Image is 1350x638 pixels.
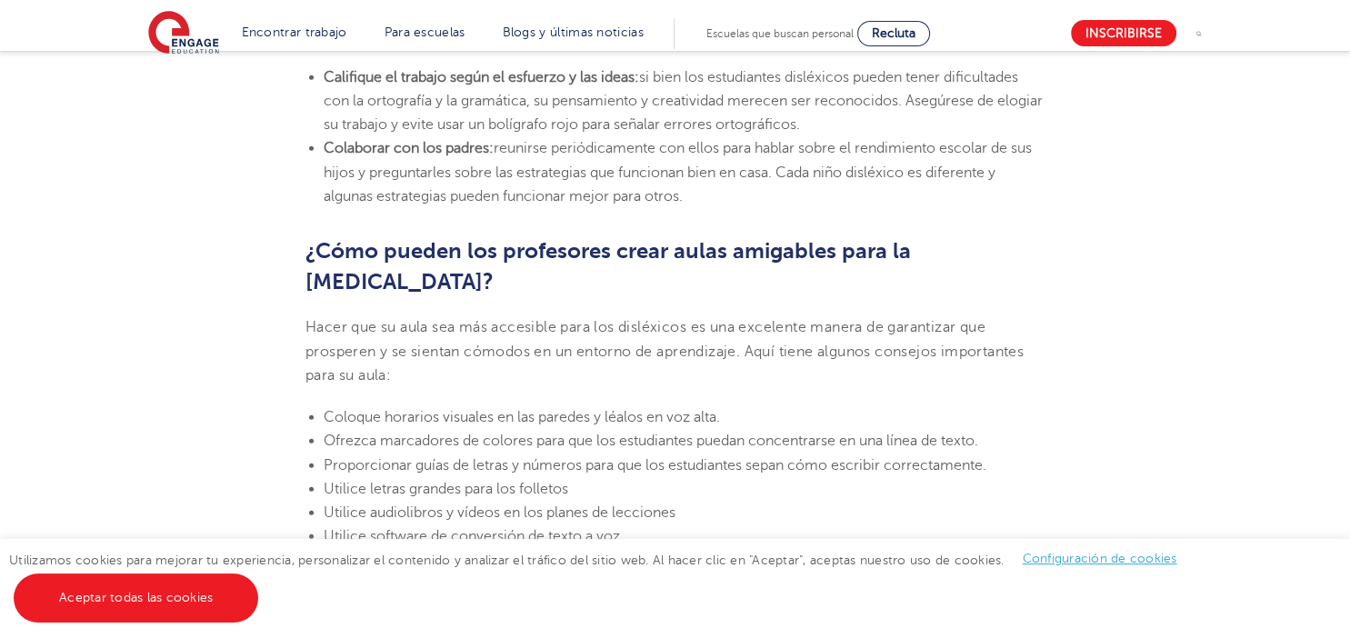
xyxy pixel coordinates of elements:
[324,69,639,85] font: Califique el trabajo según el esfuerzo y las ideas:
[1023,552,1177,565] a: Configuración de cookies
[324,140,494,156] font: Colaborar con los padres:
[324,433,978,449] font: Ofrezca marcadores de colores para que los estudiantes puedan concentrarse en una línea de texto.
[324,69,1043,134] font: si bien los estudiantes disléxicos pueden tener dificultades con la ortografía y la gramática, su...
[324,528,620,544] font: Utilice software de conversión de texto a voz
[324,504,675,521] font: Utilice audiolibros y vídeos en los planes de lecciones
[14,573,258,623] a: Aceptar todas las cookies
[324,140,1032,204] font: reunirse periódicamente con ellos para hablar sobre el rendimiento escolar de sus hijos y pregunt...
[324,409,720,425] font: Coloque horarios visuales en las paredes y léalos en voz alta.
[59,591,213,604] font: Aceptar todas las cookies
[324,457,986,474] font: Proporcionar guías de letras y números para que los estudiantes sepan cómo escribir correctamente.
[324,481,568,497] font: Utilice letras grandes para los folletos
[305,319,1024,384] font: Hacer que su aula sea más accesible para los disléxicos es una excelente manera de garantizar que...
[9,553,1005,566] font: Utilizamos cookies para mejorar tu experiencia, personalizar el contenido y analizar el tráfico d...
[305,238,911,294] font: ¿Cómo pueden los profesores crear aulas amigables para la [MEDICAL_DATA]?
